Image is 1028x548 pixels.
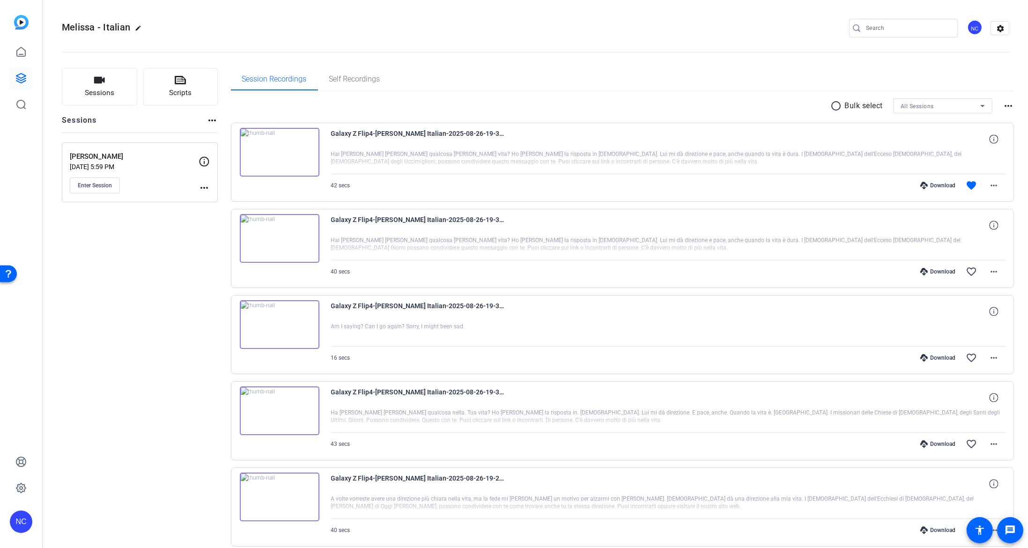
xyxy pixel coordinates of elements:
[331,355,350,361] span: 16 secs
[974,525,985,536] mat-icon: accessibility
[1005,525,1016,536] mat-icon: message
[966,525,977,536] mat-icon: favorite
[240,214,319,263] img: thumb-nail
[988,180,999,191] mat-icon: more_horiz
[331,128,504,150] span: Galaxy Z Flip4-[PERSON_NAME] Italian-2025-08-26-19-34-44-393-0
[70,151,199,162] p: [PERSON_NAME]
[331,214,504,237] span: Galaxy Z Flip4-[PERSON_NAME] Italian-2025-08-26-19-33-10-614-0
[988,438,999,450] mat-icon: more_horiz
[62,115,97,133] h2: Sessions
[916,440,960,448] div: Download
[70,163,199,170] p: [DATE] 5:59 PM
[143,68,218,105] button: Scripts
[331,473,504,495] span: Galaxy Z Flip4-[PERSON_NAME] Italian-2025-08-26-19-20-40-813-0
[329,75,380,83] span: Self Recordings
[988,266,999,277] mat-icon: more_horiz
[916,354,960,362] div: Download
[866,22,950,34] input: Search
[331,441,350,447] span: 43 secs
[331,268,350,275] span: 40 secs
[966,180,977,191] mat-icon: favorite
[62,68,137,105] button: Sessions
[70,178,120,193] button: Enter Session
[988,525,999,536] mat-icon: more_horiz
[240,300,319,349] img: thumb-nail
[331,386,504,409] span: Galaxy Z Flip4-[PERSON_NAME] Italian-2025-08-26-19-31-21-860-0
[988,352,999,363] mat-icon: more_horiz
[240,473,319,521] img: thumb-nail
[901,103,934,110] span: All Sessions
[240,128,319,177] img: thumb-nail
[967,20,984,36] ngx-avatar: Natasha Colborne
[240,386,319,435] img: thumb-nail
[78,182,112,189] span: Enter Session
[845,100,883,111] p: Bulk select
[916,182,960,189] div: Download
[62,22,130,33] span: Melissa - Italian
[966,352,977,363] mat-icon: favorite_border
[199,182,210,193] mat-icon: more_horiz
[966,438,977,450] mat-icon: favorite_border
[207,115,218,126] mat-icon: more_horiz
[916,526,960,534] div: Download
[1003,100,1014,111] mat-icon: more_horiz
[331,527,350,533] span: 40 secs
[169,88,192,98] span: Scripts
[991,22,1010,36] mat-icon: settings
[10,511,32,533] div: NC
[331,182,350,189] span: 42 secs
[242,75,307,83] span: Session Recordings
[331,300,504,323] span: Galaxy Z Flip4-[PERSON_NAME] Italian-2025-08-26-19-32-45-749-0
[135,25,146,36] mat-icon: edit
[85,88,114,98] span: Sessions
[831,100,845,111] mat-icon: radio_button_unchecked
[916,268,960,275] div: Download
[967,20,983,35] div: NC
[14,15,29,30] img: blue-gradient.svg
[966,266,977,277] mat-icon: favorite_border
